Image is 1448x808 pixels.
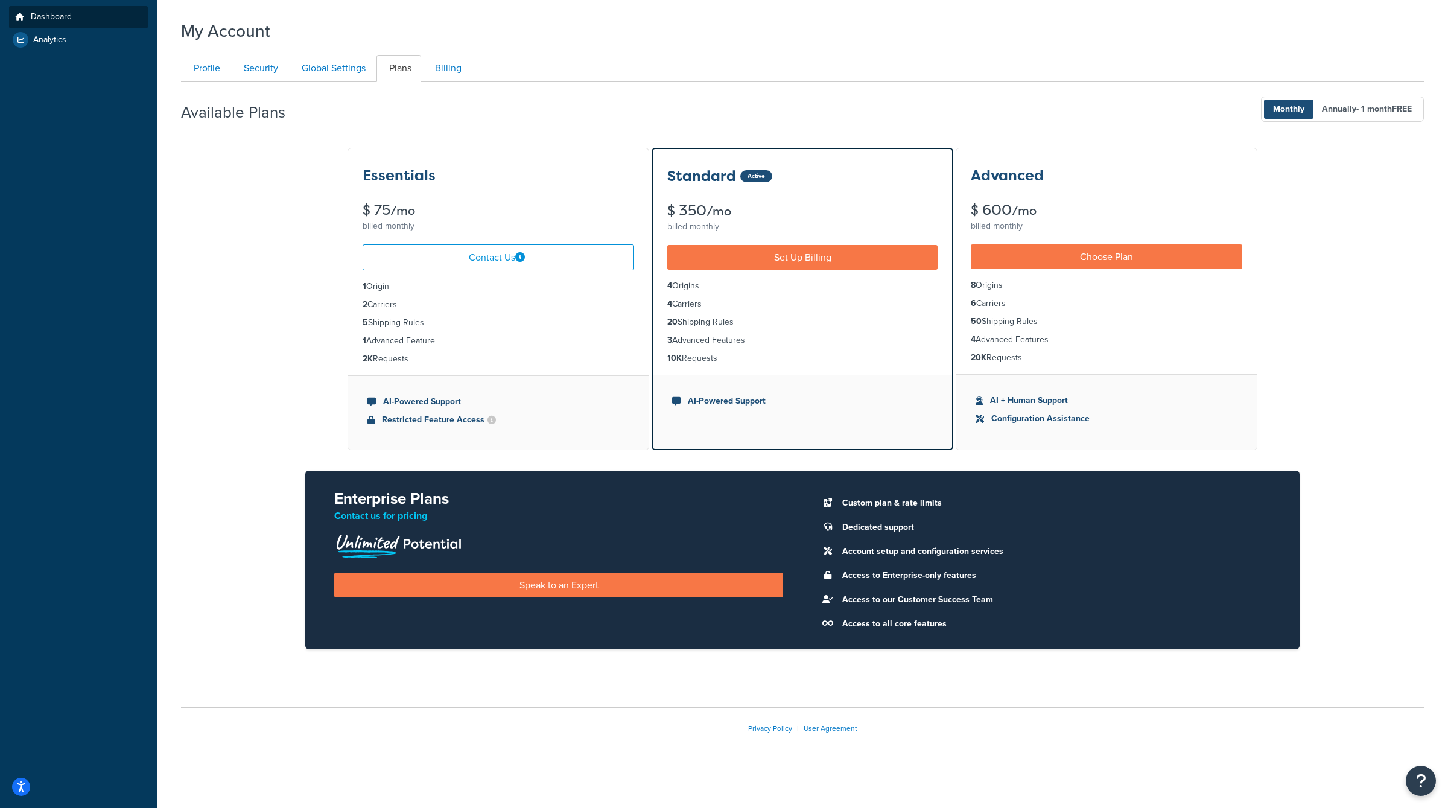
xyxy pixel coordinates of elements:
[422,55,471,82] a: Billing
[667,218,938,235] div: billed monthly
[976,394,1237,407] li: AI + Human Support
[971,315,1242,328] li: Shipping Rules
[667,334,938,347] li: Advanced Features
[1264,100,1313,119] span: Monthly
[971,218,1242,235] div: billed monthly
[971,351,986,364] strong: 20K
[33,35,66,45] span: Analytics
[363,218,634,235] div: billed monthly
[667,316,678,328] strong: 20
[1392,103,1412,115] b: FREE
[363,352,373,365] strong: 2K
[231,55,288,82] a: Security
[971,351,1242,364] li: Requests
[667,279,938,293] li: Origins
[804,723,857,734] a: User Agreement
[363,280,366,293] strong: 1
[367,395,629,409] li: AI-Powered Support
[1261,97,1424,122] button: Monthly Annually- 1 monthFREE
[667,297,938,311] li: Carriers
[1012,202,1037,219] small: /mo
[707,203,731,220] small: /mo
[181,104,303,121] h2: Available Plans
[971,333,1242,346] li: Advanced Features
[390,202,415,219] small: /mo
[181,19,270,43] h1: My Account
[748,723,792,734] a: Privacy Policy
[363,352,634,366] li: Requests
[971,244,1242,269] a: Choose Plan
[971,297,976,310] strong: 6
[363,316,634,329] li: Shipping Rules
[9,29,148,51] a: Analytics
[667,352,682,364] strong: 10K
[1313,100,1421,119] span: Annually
[672,395,933,408] li: AI-Powered Support
[181,55,230,82] a: Profile
[363,334,634,348] li: Advanced Feature
[31,12,72,22] span: Dashboard
[667,245,938,270] a: Set Up Billing
[363,168,436,183] h3: Essentials
[740,170,772,182] div: Active
[667,352,938,365] li: Requests
[363,280,634,293] li: Origin
[376,55,421,82] a: Plans
[971,168,1044,183] h3: Advanced
[334,490,783,507] h2: Enterprise Plans
[667,168,736,184] h3: Standard
[836,495,1271,512] li: Custom plan & rate limits
[363,203,634,218] div: $ 75
[836,616,1271,632] li: Access to all core features
[363,316,368,329] strong: 5
[797,723,799,734] span: |
[334,507,783,524] p: Contact us for pricing
[667,316,938,329] li: Shipping Rules
[334,573,783,597] a: Speak to an Expert
[1356,103,1412,115] span: - 1 month
[363,298,634,311] li: Carriers
[363,244,634,270] a: Contact Us
[976,412,1237,425] li: Configuration Assistance
[1406,766,1436,796] button: Open Resource Center
[971,333,976,346] strong: 4
[667,203,938,218] div: $ 350
[971,297,1242,310] li: Carriers
[971,279,1242,292] li: Origins
[667,297,672,310] strong: 4
[363,298,367,311] strong: 2
[9,6,148,28] a: Dashboard
[971,203,1242,218] div: $ 600
[971,279,976,291] strong: 8
[289,55,375,82] a: Global Settings
[836,519,1271,536] li: Dedicated support
[971,315,982,328] strong: 50
[363,334,366,347] strong: 1
[836,591,1271,608] li: Access to our Customer Success Team
[667,279,672,292] strong: 4
[836,543,1271,560] li: Account setup and configuration services
[334,530,462,558] img: Unlimited Potential
[836,567,1271,584] li: Access to Enterprise-only features
[667,334,672,346] strong: 3
[367,413,629,427] li: Restricted Feature Access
